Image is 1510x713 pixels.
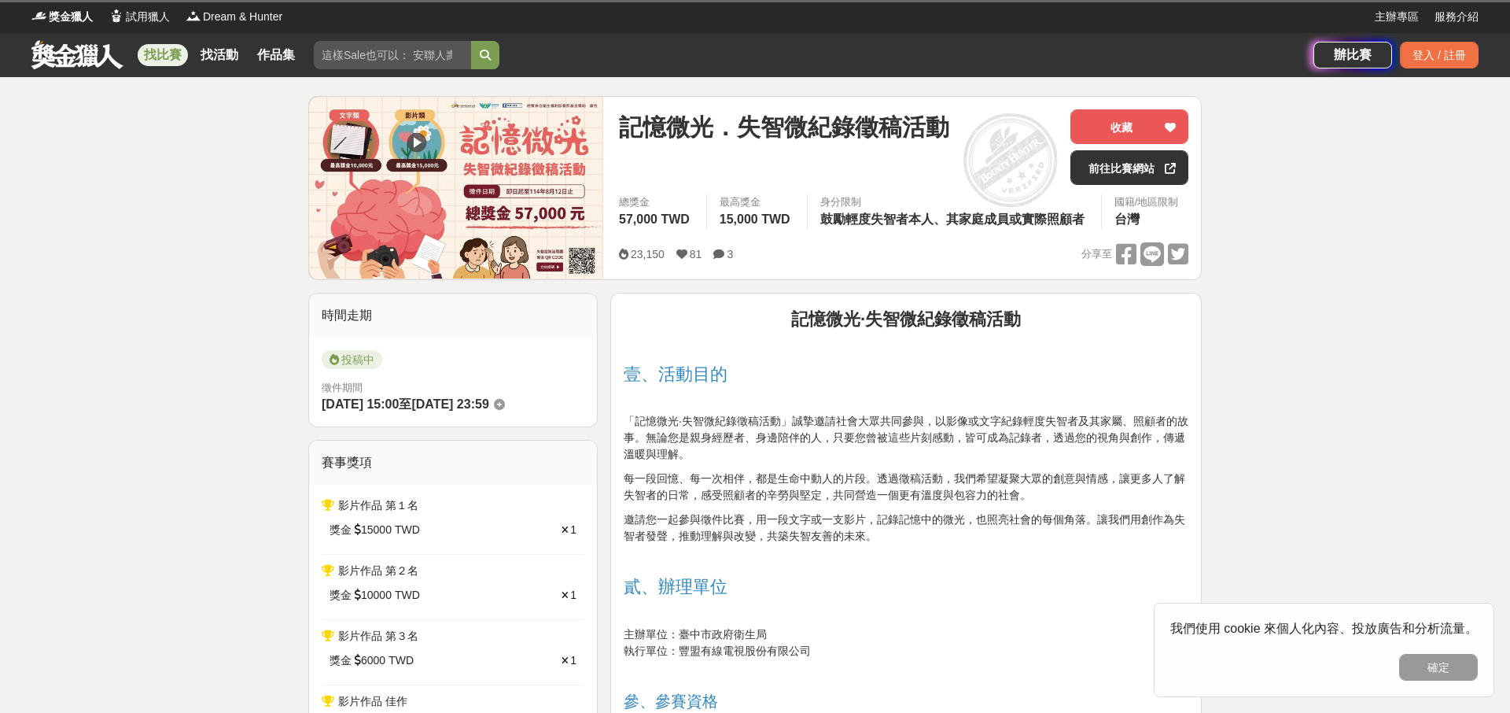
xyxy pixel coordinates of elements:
span: 最高獎金 [720,194,794,210]
span: 3 [727,248,733,260]
span: 至 [399,397,411,411]
span: 台灣 [1114,212,1140,226]
span: 總獎金 [619,194,694,210]
img: Logo [31,8,47,24]
a: LogoDream & Hunter [186,9,282,25]
span: 影片作品 佳作 [338,695,407,707]
span: 壹、活動目的 [624,364,727,384]
img: Logo [109,8,124,24]
span: TWD [389,652,414,669]
span: 分享至 [1081,242,1112,266]
span: 影片作品 第２名 [338,564,418,577]
span: 獎金 [330,652,352,669]
span: 獎金 [330,587,352,604]
a: 前往比賽網站 [1070,150,1188,185]
div: 賽事獎項 [309,441,597,485]
span: 6000 [361,652,385,669]
span: [DATE] 15:00 [322,397,399,411]
a: Logo試用獵人 [109,9,170,25]
span: [DATE] 23:59 [411,397,488,411]
span: 獎金 [330,522,352,538]
a: 找活動 [194,44,245,66]
span: 貳、辦理單位 [624,577,727,597]
span: 主辦單位：臺中市政府衛生局 [624,628,767,641]
span: 記憶微光．失智微紀錄徵稿活動 [619,109,949,145]
span: Dream & Hunter [203,9,282,25]
span: 1 [570,523,576,536]
div: 時間走期 [309,294,597,338]
span: 影片作品 第１名 [338,499,418,512]
img: Logo [186,8,201,24]
span: 執行單位：豐盟有線電視股份有限公司 [624,645,811,657]
span: 參、參賽資格 [624,693,718,710]
span: 投稿中 [322,350,382,369]
span: 1 [570,589,576,601]
span: 邀請您一起參與徵件比賽，用一段文字或一支影片，記錄記憶中的微光，也照亮社會的每個角落。讓我們用創作為失智者發聲，推動理解與改變，共築失智友善的未來。 [624,513,1185,542]
span: 影片作品 第３名 [338,630,418,642]
span: 10000 [361,587,392,604]
span: 15,000 TWD [720,212,790,226]
span: 57,000 TWD [619,212,690,226]
span: 試用獵人 [126,9,170,25]
span: 鼓勵輕度失智者本人、其家庭成員或實際照顧者 [820,212,1085,226]
a: 主辦專區 [1375,9,1419,25]
span: 「記憶微光·失智微紀錄徵稿活動」誠摯邀請社會大眾共同參與，以影像或文字紀錄輕度失智者及其家屬、照顧者的故事。無論您是親身經歷者、身邊陪伴的人，只要您曾被這些片刻感動，皆可成為記錄者，透過您的視角... [624,415,1188,460]
div: 登入 / 註冊 [1400,42,1479,68]
span: TWD [395,587,420,604]
a: 辦比賽 [1313,42,1392,68]
span: 每一段回憶、每一次相伴，都是生命中動人的片段。透過徵稿活動，我們希望凝聚大眾的創意與情感，讓更多人了解失智者的日常，感受照顧者的辛勞與堅定，共同營造一個更有溫度與包容力的社會。 [624,472,1185,501]
a: Logo獎金獵人 [31,9,93,25]
a: 作品集 [251,44,301,66]
span: 81 [690,248,702,260]
div: 身分限制 [820,194,1088,210]
span: 15000 [361,522,392,538]
a: 找比賽 [138,44,188,66]
span: 1 [570,654,576,667]
span: 獎金獵人 [49,9,93,25]
a: 服務介紹 [1434,9,1479,25]
input: 這樣Sale也可以： 安聯人壽創意銷售法募集 [314,41,471,69]
button: 確定 [1399,654,1478,681]
span: 23,150 [631,248,665,260]
img: Cover Image [309,97,603,279]
span: 徵件期間 [322,382,363,393]
div: 國籍/地區限制 [1114,194,1179,210]
button: 收藏 [1070,109,1188,144]
strong: 記憶微光·失智微紀錄徵稿活動 [791,309,1021,329]
span: TWD [395,522,420,538]
span: 我們使用 cookie 來個人化內容、投放廣告和分析流量。 [1170,622,1478,635]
